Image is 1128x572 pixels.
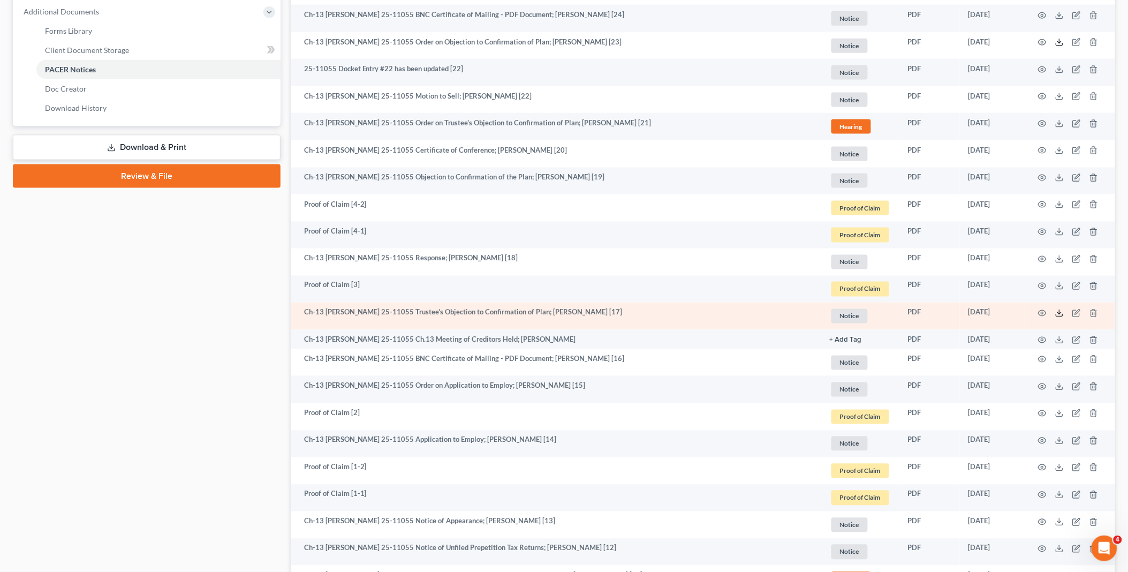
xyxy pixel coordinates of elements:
[899,86,960,114] td: PDF
[899,59,960,86] td: PDF
[831,382,868,397] span: Notice
[960,194,1025,222] td: [DATE]
[831,119,871,134] span: Hearing
[45,46,129,55] span: Client Document Storage
[36,99,281,118] a: Download History
[291,32,821,59] td: Ch-13 [PERSON_NAME] 25-11055 Order on Objection to Confirmation of Plan; [PERSON_NAME] [23]
[830,516,891,534] a: Notice
[960,113,1025,140] td: [DATE]
[291,140,821,168] td: Ch-13 [PERSON_NAME] 25-11055 Certificate of Conference; [PERSON_NAME] [20]
[899,140,960,168] td: PDF
[960,32,1025,59] td: [DATE]
[36,60,281,79] a: PACER Notices
[831,228,889,242] span: Proof of Claim
[899,113,960,140] td: PDF
[899,168,960,195] td: PDF
[960,140,1025,168] td: [DATE]
[899,431,960,458] td: PDF
[830,145,891,163] a: Notice
[830,489,891,507] a: Proof of Claim
[960,59,1025,86] td: [DATE]
[291,194,821,222] td: Proof of Claim [4-2]
[831,491,889,505] span: Proof of Claim
[830,10,891,27] a: Notice
[830,337,862,344] button: + Add Tag
[13,135,281,160] a: Download & Print
[830,354,891,372] a: Notice
[899,349,960,377] td: PDF
[291,5,821,32] td: Ch-13 [PERSON_NAME] 25-11055 BNC Certificate of Mailing - PDF Document; [PERSON_NAME] [24]
[831,201,889,215] span: Proof of Claim
[291,539,821,566] td: Ch-13 [PERSON_NAME] 25-11055 Notice of Unfiled Prepetition Tax Returns; [PERSON_NAME] [12]
[831,545,868,559] span: Notice
[831,174,868,188] span: Notice
[291,330,821,349] td: Ch-13 [PERSON_NAME] 25-11055 Ch.13 Meeting of Creditors Held; [PERSON_NAME]
[960,431,1025,458] td: [DATE]
[291,168,821,195] td: Ch-13 [PERSON_NAME] 25-11055 Objection to Confirmation of the Plan; [PERSON_NAME] [19]
[291,249,821,276] td: Ch-13 [PERSON_NAME] 25-11055 Response; [PERSON_NAME] [18]
[830,172,891,190] a: Notice
[899,5,960,32] td: PDF
[830,226,891,244] a: Proof of Claim
[830,381,891,398] a: Notice
[960,86,1025,114] td: [DATE]
[831,309,868,323] span: Notice
[960,511,1025,539] td: [DATE]
[291,276,821,303] td: Proof of Claim [3]
[291,511,821,539] td: Ch-13 [PERSON_NAME] 25-11055 Notice of Appearance; [PERSON_NAME] [13]
[831,65,868,80] span: Notice
[830,37,891,55] a: Notice
[899,249,960,276] td: PDF
[831,93,868,107] span: Notice
[830,118,891,136] a: Hearing
[899,539,960,566] td: PDF
[291,59,821,86] td: 25-11055 Docket Entry #22 has been updated [22]
[291,403,821,431] td: Proof of Claim [2]
[1114,536,1122,544] span: 4
[831,147,868,161] span: Notice
[45,65,96,74] span: PACER Notices
[831,410,889,424] span: Proof of Claim
[1092,536,1117,561] iframe: Intercom live chat
[831,39,868,53] span: Notice
[831,464,889,478] span: Proof of Claim
[960,330,1025,349] td: [DATE]
[291,222,821,249] td: Proof of Claim [4-1]
[960,276,1025,303] td: [DATE]
[831,255,868,269] span: Notice
[830,335,891,345] a: + Add Tag
[291,457,821,485] td: Proof of Claim [1-2]
[830,199,891,217] a: Proof of Claim
[899,457,960,485] td: PDF
[45,26,92,35] span: Forms Library
[830,408,891,426] a: Proof of Claim
[831,282,889,296] span: Proof of Claim
[291,431,821,458] td: Ch-13 [PERSON_NAME] 25-11055 Application to Employ; [PERSON_NAME] [14]
[960,5,1025,32] td: [DATE]
[831,436,868,451] span: Notice
[291,113,821,140] td: Ch-13 [PERSON_NAME] 25-11055 Order on Trustee's Objection to Confirmation of Plan; [PERSON_NAME] ...
[960,249,1025,276] td: [DATE]
[899,376,960,403] td: PDF
[960,376,1025,403] td: [DATE]
[830,91,891,109] a: Notice
[13,164,281,188] a: Review & File
[899,485,960,512] td: PDF
[899,303,960,330] td: PDF
[45,84,87,93] span: Doc Creator
[960,303,1025,330] td: [DATE]
[291,303,821,330] td: Ch-13 [PERSON_NAME] 25-11055 Trustee's Objection to Confirmation of Plan; [PERSON_NAME] [17]
[831,11,868,26] span: Notice
[831,356,868,370] span: Notice
[960,168,1025,195] td: [DATE]
[830,435,891,453] a: Notice
[899,511,960,539] td: PDF
[36,41,281,60] a: Client Document Storage
[291,349,821,377] td: Ch-13 [PERSON_NAME] 25-11055 BNC Certificate of Mailing - PDF Document; [PERSON_NAME] [16]
[960,222,1025,249] td: [DATE]
[831,518,868,532] span: Notice
[899,222,960,249] td: PDF
[960,349,1025,377] td: [DATE]
[899,194,960,222] td: PDF
[899,330,960,349] td: PDF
